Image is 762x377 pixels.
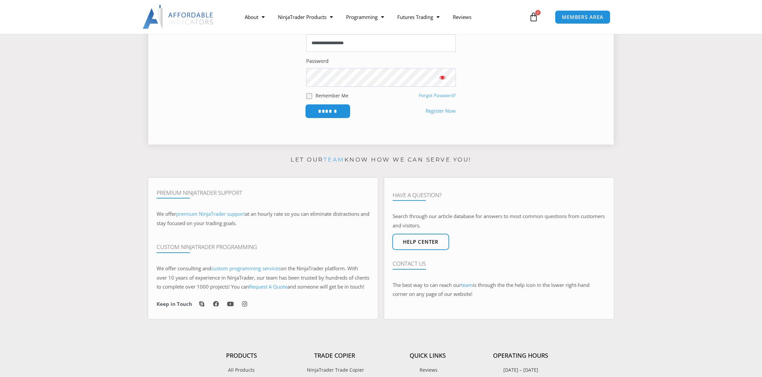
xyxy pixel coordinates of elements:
h4: Premium NinjaTrader Support [157,189,369,196]
a: Register Now [426,106,456,116]
h4: Custom NinjaTrader Programming [157,244,369,250]
h6: Keep in Touch [157,301,192,307]
a: Request A Quote [249,283,287,290]
a: Reviews [446,9,478,25]
button: Show password [429,68,456,86]
p: Search through our article database for answers to most common questions from customers and visit... [393,212,605,230]
label: Password [306,57,328,66]
a: Futures Trading [391,9,446,25]
span: All Products [228,366,255,374]
a: MEMBERS AREA [555,10,610,24]
a: Programming [339,9,391,25]
h4: Contact Us [393,260,605,267]
span: 0 [535,10,541,15]
a: All Products [195,366,288,374]
a: Forgot Password? [419,92,456,98]
span: MEMBERS AREA [562,15,603,20]
p: The best way to can reach our is through the the help icon in the lower right-hand corner on any ... [393,281,605,299]
a: premium NinjaTrader support [176,210,245,217]
h4: Products [195,352,288,359]
a: team [323,156,344,163]
p: Let our know how we can serve you! [148,155,614,165]
a: NinjaTrader Products [271,9,339,25]
h4: Trade Copier [288,352,381,359]
a: NinjaTrader Trade Copier [288,366,381,374]
a: Reviews [381,366,474,374]
span: Reviews [418,366,438,374]
a: 0 [519,7,548,27]
nav: Menu [238,9,527,25]
span: NinjaTrader Trade Copier [305,366,364,374]
span: Help center [403,239,439,244]
a: Help center [392,234,449,250]
span: at an hourly rate so you can eliminate distractions and stay focused on your trading goals. [157,210,369,226]
span: on the NinjaTrader platform. With over 10 years of experience in NinjaTrader, our team has been t... [157,265,369,290]
h4: Operating Hours [474,352,567,359]
p: [DATE] – [DATE] [474,366,567,374]
label: Remember Me [316,92,348,99]
h4: Quick Links [381,352,474,359]
span: We offer [157,210,176,217]
h4: Have A Question? [393,192,605,198]
a: team [461,282,473,288]
a: custom programming services [211,265,281,272]
span: We offer consulting and [157,265,281,272]
img: LogoAI | Affordable Indicators – NinjaTrader [143,5,214,29]
a: About [238,9,271,25]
